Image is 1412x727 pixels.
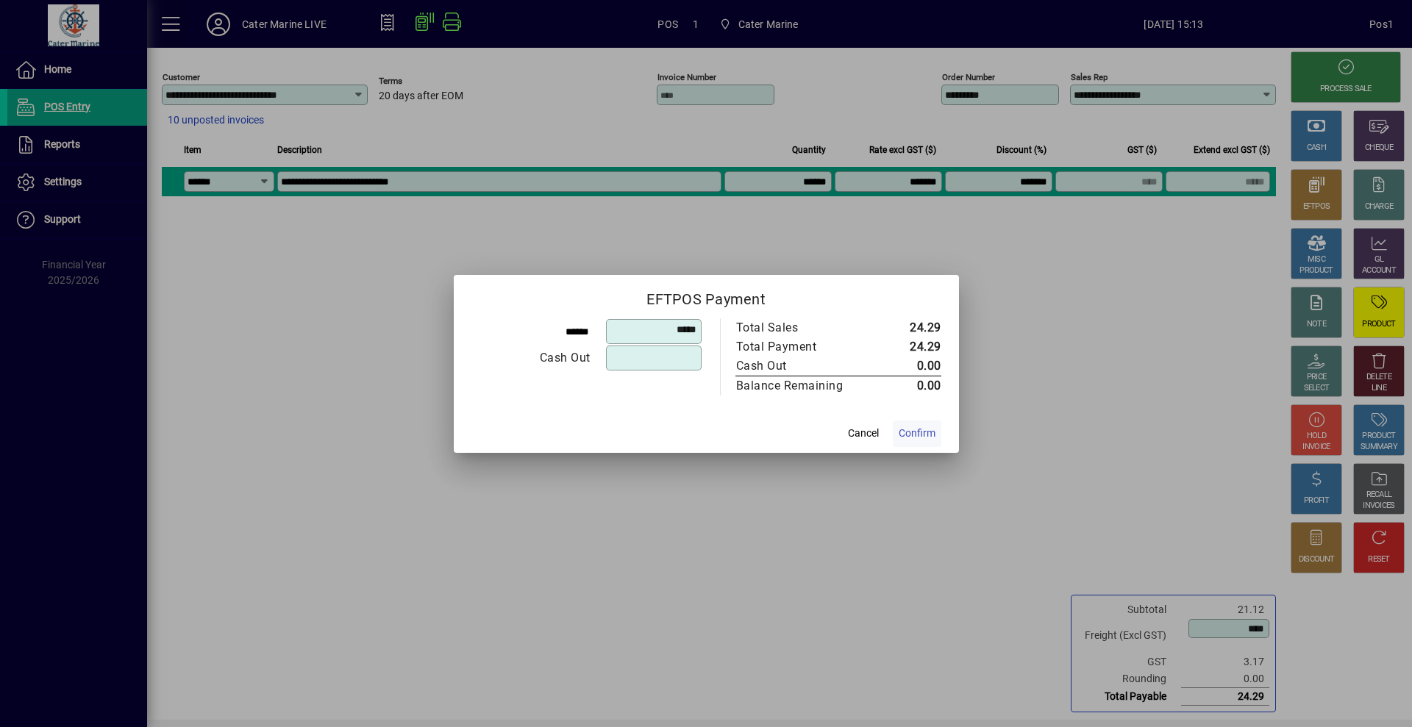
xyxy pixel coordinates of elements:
td: 24.29 [874,318,941,337]
span: Confirm [899,426,935,441]
button: Cancel [840,420,887,447]
td: Total Payment [735,337,874,357]
div: Balance Remaining [736,377,860,395]
td: 0.00 [874,376,941,395]
span: Cancel [848,426,879,441]
td: Total Sales [735,318,874,337]
td: 24.29 [874,337,941,357]
div: Cash Out [736,357,860,375]
td: 0.00 [874,357,941,376]
div: Cash Out [472,349,591,367]
button: Confirm [893,420,941,447]
h2: EFTPOS Payment [454,275,959,318]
